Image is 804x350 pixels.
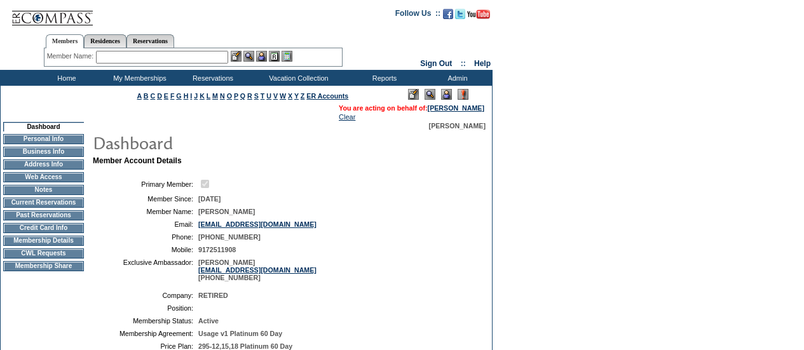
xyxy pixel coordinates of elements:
img: View [243,51,254,62]
td: Position: [98,304,193,312]
td: Member Name: [98,208,193,215]
img: View Mode [425,89,435,100]
img: Reservations [269,51,280,62]
td: Personal Info [3,134,84,144]
td: Membership Details [3,236,84,246]
td: Notes [3,185,84,195]
a: [EMAIL_ADDRESS][DOMAIN_NAME] [198,266,317,274]
b: Member Account Details [93,156,182,165]
td: Exclusive Ambassador: [98,259,193,281]
td: Primary Member: [98,178,193,190]
td: Company: [98,292,193,299]
a: F [170,92,175,100]
td: Email: [98,220,193,228]
td: Membership Agreement: [98,330,193,337]
a: Members [46,34,85,48]
a: O [227,92,232,100]
span: 295-12,15,18 Platinum 60 Day [198,342,292,350]
a: M [212,92,218,100]
a: [PERSON_NAME] [428,104,484,112]
a: W [280,92,286,100]
img: Impersonate [441,89,452,100]
a: R [247,92,252,100]
td: Member Since: [98,195,193,203]
div: Member Name: [47,51,96,62]
span: :: [461,59,466,68]
span: Usage v1 Platinum 60 Day [198,330,282,337]
a: Subscribe to our YouTube Channel [467,13,490,20]
a: Follow us on Twitter [455,13,465,20]
span: [PHONE_NUMBER] [198,233,261,241]
td: Admin [419,70,493,86]
td: Price Plan: [98,342,193,350]
a: Y [294,92,299,100]
a: B [144,92,149,100]
img: Impersonate [256,51,267,62]
a: Reservations [126,34,174,48]
a: Help [474,59,491,68]
a: T [261,92,265,100]
a: H [184,92,189,100]
a: ER Accounts [306,92,348,100]
td: Reservations [175,70,248,86]
a: Become our fan on Facebook [443,13,453,20]
td: Address Info [3,159,84,170]
td: Credit Card Info [3,223,84,233]
td: Membership Share [3,261,84,271]
a: Residences [84,34,126,48]
a: Clear [339,113,355,121]
a: C [150,92,155,100]
a: X [288,92,292,100]
a: E [164,92,168,100]
span: 9172511908 [198,246,236,253]
td: CWL Requests [3,248,84,259]
span: RETIRED [198,292,228,299]
a: Sign Out [420,59,452,68]
td: Follow Us :: [395,8,440,23]
td: Home [29,70,102,86]
td: Phone: [98,233,193,241]
img: Subscribe to our YouTube Channel [467,10,490,19]
td: Web Access [3,172,84,182]
span: [PERSON_NAME] [PHONE_NUMBER] [198,259,317,281]
a: J [194,92,198,100]
a: G [176,92,181,100]
td: Past Reservations [3,210,84,220]
a: I [190,92,192,100]
a: A [137,92,142,100]
span: [DATE] [198,195,221,203]
span: [PERSON_NAME] [198,208,255,215]
img: Edit Mode [408,89,419,100]
a: D [157,92,162,100]
span: [PERSON_NAME] [429,122,486,130]
td: Vacation Collection [248,70,346,86]
a: N [220,92,225,100]
img: pgTtlDashboard.gif [92,130,346,155]
img: Follow us on Twitter [455,9,465,19]
span: Active [198,317,219,325]
td: Mobile: [98,246,193,253]
img: Become our fan on Facebook [443,9,453,19]
td: Dashboard [3,122,84,131]
a: Q [240,92,245,100]
a: Z [301,92,305,100]
span: You are acting on behalf of: [339,104,484,112]
td: Membership Status: [98,317,193,325]
a: P [234,92,238,100]
img: b_edit.gif [231,51,242,62]
a: K [200,92,205,100]
img: b_calculator.gif [282,51,292,62]
td: Business Info [3,147,84,157]
a: V [273,92,278,100]
td: Current Reservations [3,198,84,208]
img: Log Concern/Member Elevation [458,89,468,100]
a: L [207,92,210,100]
a: U [266,92,271,100]
a: [EMAIL_ADDRESS][DOMAIN_NAME] [198,220,317,228]
td: Reports [346,70,419,86]
td: My Memberships [102,70,175,86]
a: S [254,92,259,100]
